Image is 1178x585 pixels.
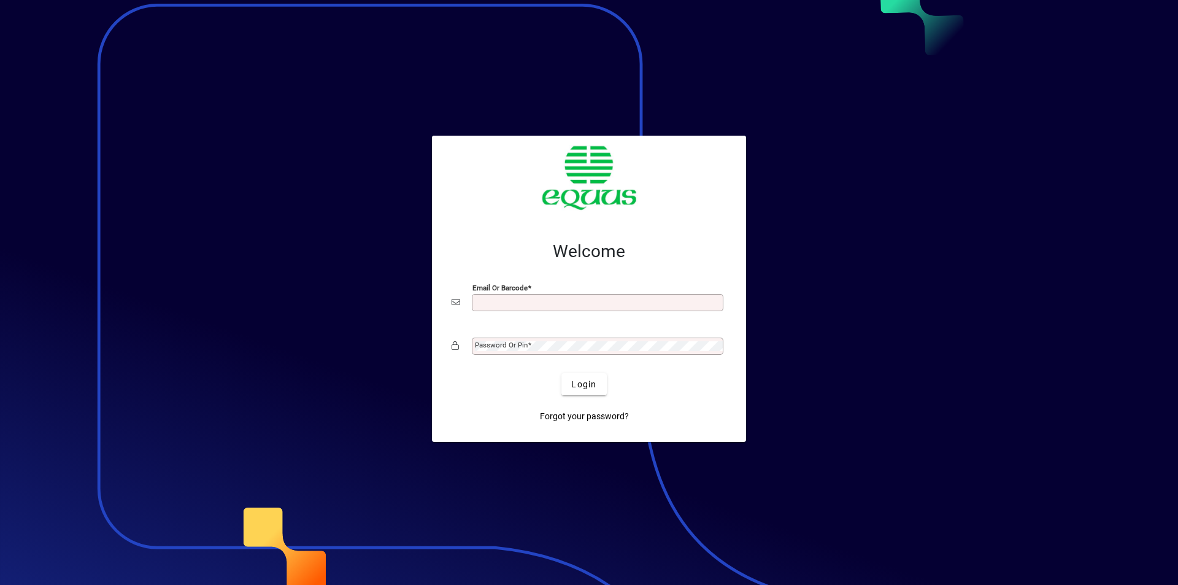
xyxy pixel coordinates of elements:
span: Login [571,378,596,391]
a: Forgot your password? [535,405,634,427]
span: Forgot your password? [540,410,629,423]
mat-label: Email or Barcode [472,284,528,292]
h2: Welcome [452,241,726,262]
button: Login [561,373,606,395]
mat-label: Password or Pin [475,341,528,349]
